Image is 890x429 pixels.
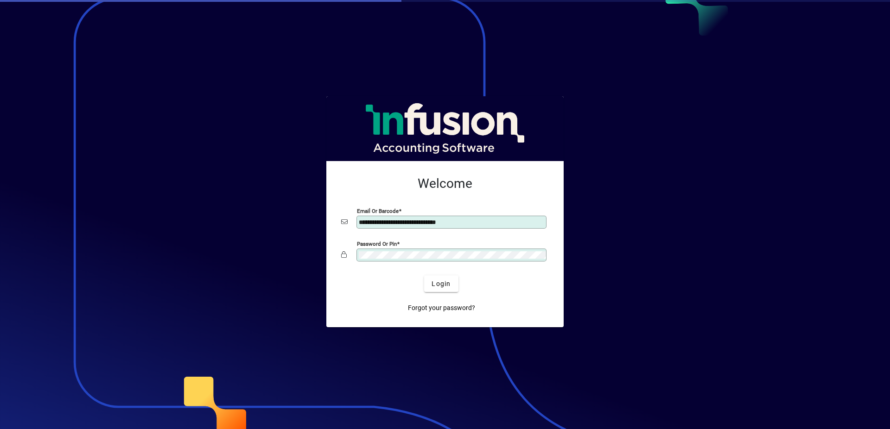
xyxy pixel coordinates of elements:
[424,275,458,292] button: Login
[432,279,451,289] span: Login
[357,208,399,214] mat-label: Email or Barcode
[404,299,479,316] a: Forgot your password?
[357,241,397,247] mat-label: Password or Pin
[408,303,475,313] span: Forgot your password?
[341,176,549,192] h2: Welcome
